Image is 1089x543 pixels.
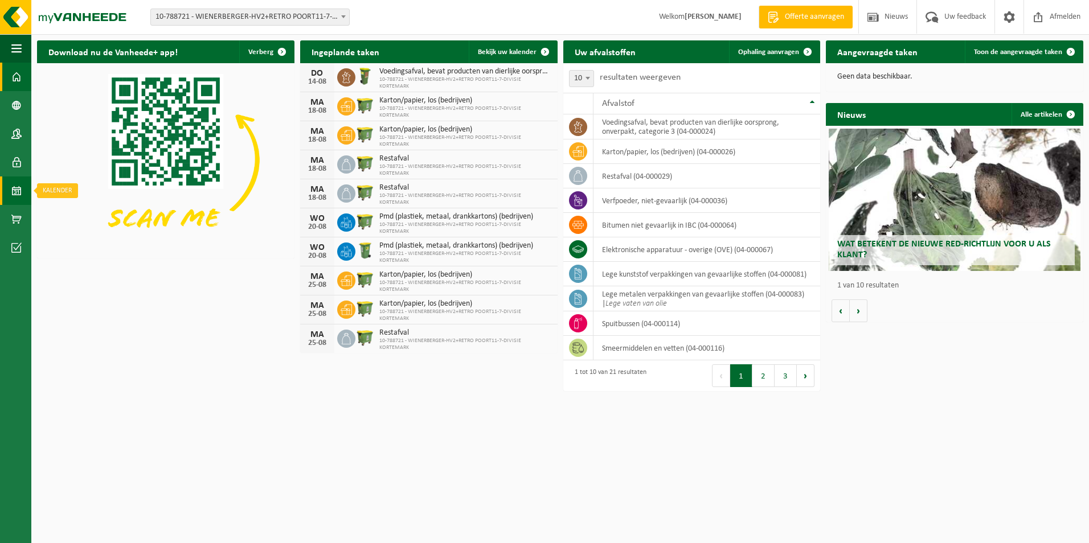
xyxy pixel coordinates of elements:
td: lege kunststof verpakkingen van gevaarlijke stoffen (04-000081) [593,262,821,286]
td: voedingsafval, bevat producten van dierlijke oorsprong, onverpakt, categorie 3 (04-000024) [593,114,821,139]
div: MA [306,156,329,165]
td: lege metalen verpakkingen van gevaarlijke stoffen (04-000083) | [593,286,821,311]
span: Restafval [379,183,552,192]
div: MA [306,185,329,194]
a: Wat betekent de nieuwe RED-richtlijn voor u als klant? [829,129,1081,271]
td: verfpoeder, niet-gevaarlijk (04-000036) [593,188,821,213]
img: WB-1100-HPE-GN-50 [355,125,375,144]
span: 10-788721 - WIENERBERGER-HV2+RETRO POORT11-7-DIVISIE KORTEMARK [379,250,552,264]
div: 20-08 [306,223,329,231]
div: MA [306,330,329,339]
img: WB-1100-HPE-GN-50 [355,96,375,115]
span: Offerte aanvragen [782,11,847,23]
a: Ophaling aanvragen [729,40,819,63]
img: WB-0060-HPE-GN-50 [355,67,375,86]
label: resultaten weergeven [600,73,681,82]
span: 10-788721 - WIENERBERGER-HV2+RETRO POORT11-7-DIVISIE KORTEMARK [379,221,552,235]
button: Next [797,364,814,387]
div: 18-08 [306,194,329,202]
span: Wat betekent de nieuwe RED-richtlijn voor u als klant? [837,240,1051,260]
span: Pmd (plastiek, metaal, drankkartons) (bedrijven) [379,241,552,250]
span: Karton/papier, los (bedrijven) [379,96,552,105]
span: Ophaling aanvragen [738,48,799,56]
button: Verberg [239,40,293,63]
span: 10-788721 - WIENERBERGER-HV2+RETRO POORT11-7-DIVISIE KORTEMARK [379,338,552,351]
div: 20-08 [306,252,329,260]
img: WB-1100-HPE-GN-50 [355,328,375,347]
td: karton/papier, los (bedrijven) (04-000026) [593,139,821,164]
span: Afvalstof [602,99,634,108]
span: 10-788721 - WIENERBERGER-HV2+RETRO POORT11-7-DIVISIE KORTEMARK [379,134,552,148]
td: restafval (04-000029) [593,164,821,188]
td: bitumen niet gevaarlijk in IBC (04-000064) [593,213,821,237]
div: 25-08 [306,339,329,347]
img: WB-0240-HPE-GN-50 [355,241,375,260]
span: Restafval [379,328,552,338]
span: 10-788721 - WIENERBERGER-HV2+RETRO POORT11-7-DIVISIE KORTEMARK [379,76,552,90]
div: WO [306,243,329,252]
div: 18-08 [306,136,329,144]
span: 10-788721 - WIENERBERGER-HV2+RETRO POORT11-7-DIVISIE KORTEMARK [379,192,552,206]
div: MA [306,127,329,136]
div: 18-08 [306,165,329,173]
img: WB-1100-HPE-GN-50 [355,270,375,289]
div: 1 tot 10 van 21 resultaten [569,363,646,388]
span: 10-788721 - WIENERBERGER-HV2+RETRO POORT11-7-DIVISIE KORTEMARK [379,163,552,177]
span: Karton/papier, los (bedrijven) [379,299,552,308]
p: 1 van 10 resultaten [837,282,1078,290]
span: 10 [569,70,594,87]
div: MA [306,272,329,281]
button: Volgende [850,299,867,322]
span: Voedingsafval, bevat producten van dierlijke oorsprong, onverpakt, categorie 3 [379,67,552,76]
div: 18-08 [306,107,329,115]
button: 2 [752,364,775,387]
a: Alle artikelen [1012,103,1082,126]
div: 25-08 [306,310,329,318]
span: 10-788721 - WIENERBERGER-HV2+RETRO POORT11-7-DIVISIE KORTEMARK [379,105,552,119]
h2: Download nu de Vanheede+ app! [37,40,189,63]
p: Geen data beschikbaar. [837,73,1072,81]
div: DO [306,69,329,78]
span: Pmd (plastiek, metaal, drankkartons) (bedrijven) [379,212,552,221]
div: 14-08 [306,78,329,86]
span: 10-788721 - WIENERBERGER-HV2+RETRO POORT11-7-DIVISIE KORTEMARK [379,279,552,293]
span: 10-788721 - WIENERBERGER-HV2+RETRO POORT11-7-DIVISIE KORTEMARK - KORTEMARK [151,9,349,25]
span: Bekijk uw kalender [478,48,537,56]
span: Verberg [248,48,273,56]
button: Vorige [832,299,850,322]
i: Lege vaten van olie [605,299,667,308]
span: 10-788721 - WIENERBERGER-HV2+RETRO POORT11-7-DIVISIE KORTEMARK - KORTEMARK [150,9,350,26]
span: Karton/papier, los (bedrijven) [379,270,552,279]
td: smeermiddelen en vetten (04-000116) [593,336,821,360]
span: 10 [570,71,593,87]
div: MA [306,301,329,310]
a: Toon de aangevraagde taken [965,40,1082,63]
img: WB-1100-HPE-GN-50 [355,299,375,318]
a: Offerte aanvragen [759,6,853,28]
button: 3 [775,364,797,387]
img: Download de VHEPlus App [37,63,294,256]
img: WB-1100-HPE-GN-50 [355,212,375,231]
h2: Nieuws [826,103,877,125]
img: WB-1100-HPE-GN-50 [355,183,375,202]
span: Restafval [379,154,552,163]
span: Toon de aangevraagde taken [974,48,1062,56]
td: spuitbussen (04-000114) [593,311,821,336]
h2: Aangevraagde taken [826,40,929,63]
h2: Uw afvalstoffen [563,40,647,63]
div: WO [306,214,329,223]
td: elektronische apparatuur - overige (OVE) (04-000067) [593,237,821,262]
a: Bekijk uw kalender [469,40,556,63]
img: WB-1100-HPE-GN-50 [355,154,375,173]
button: Previous [712,364,730,387]
span: 10-788721 - WIENERBERGER-HV2+RETRO POORT11-7-DIVISIE KORTEMARK [379,308,552,322]
div: MA [306,98,329,107]
div: 25-08 [306,281,329,289]
strong: [PERSON_NAME] [685,13,742,21]
button: 1 [730,364,752,387]
span: Karton/papier, los (bedrijven) [379,125,552,134]
h2: Ingeplande taken [300,40,391,63]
